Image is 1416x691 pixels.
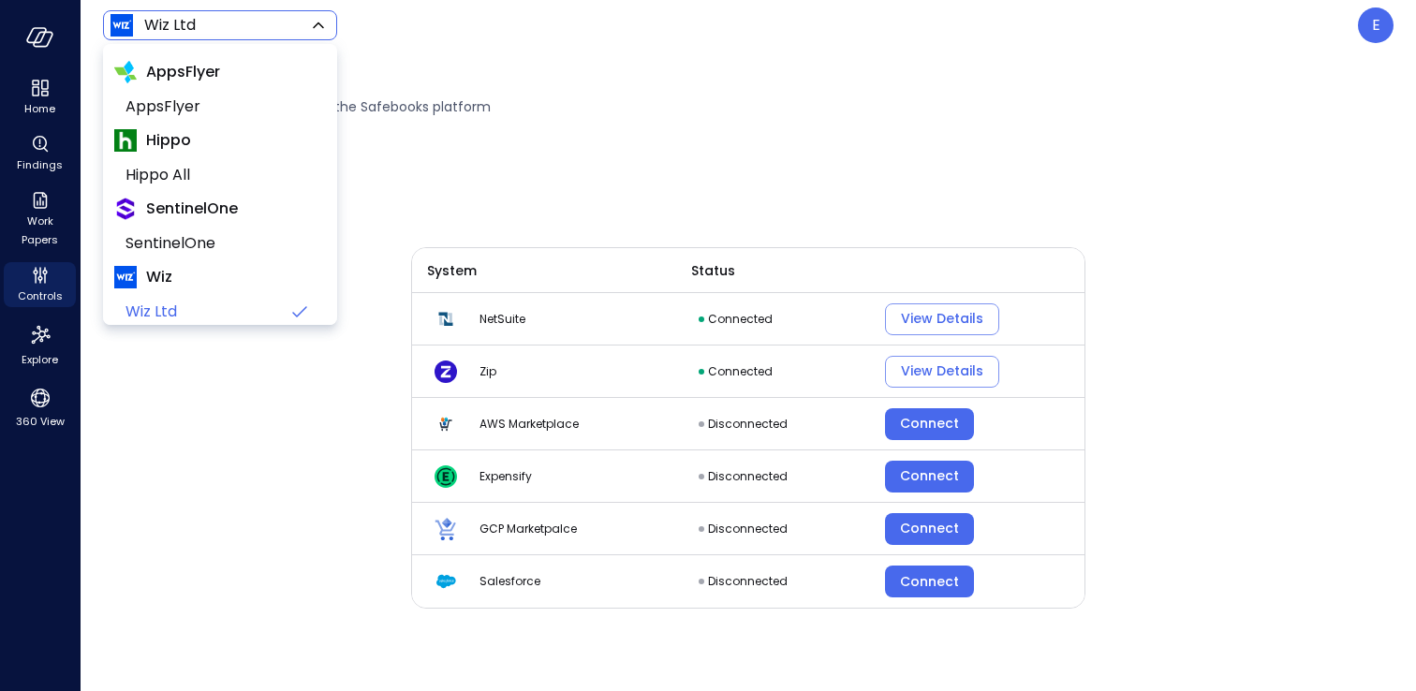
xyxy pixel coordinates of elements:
span: Hippo All [125,164,311,186]
span: Wiz [146,266,172,288]
span: AppsFlyer [125,96,311,118]
li: Hippo All [114,158,326,192]
li: AppsFlyer [114,90,326,124]
span: SentinelOne [146,198,238,220]
span: Hippo [146,129,191,152]
img: SentinelOne [114,198,137,220]
span: SentinelOne [125,232,311,255]
li: Wiz Ltd [114,295,326,329]
img: Hippo [114,129,137,152]
img: AppsFlyer [114,61,137,83]
li: SentinelOne [114,227,326,260]
img: Wiz [114,266,137,288]
span: AppsFlyer [146,61,220,83]
span: Wiz Ltd [125,301,281,323]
